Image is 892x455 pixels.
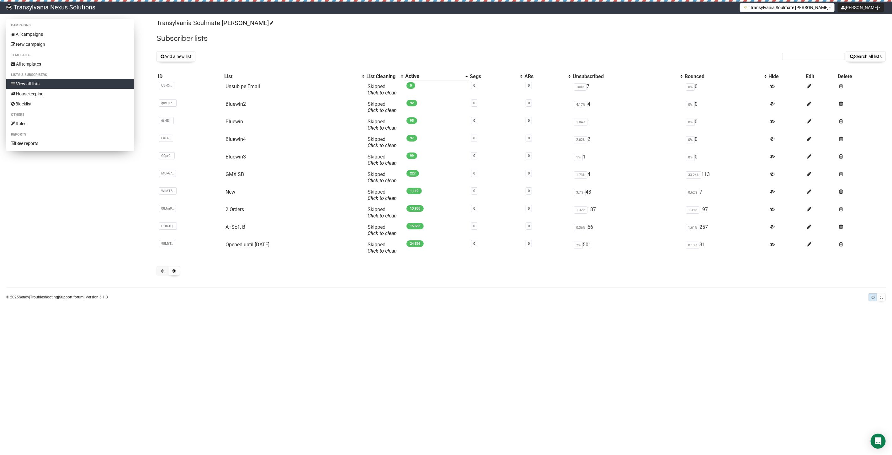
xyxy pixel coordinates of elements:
span: 1.04% [574,119,587,126]
button: Search all lists [846,51,886,62]
span: qmQTe.. [159,99,177,107]
a: Opened until [DATE] [226,242,269,248]
td: 1 [571,151,683,169]
button: [PERSON_NAME] [838,3,884,12]
span: 6fNEI.. [159,117,174,124]
th: Delete: No sort applied, sorting is disabled [836,72,886,81]
td: 1 [571,116,683,134]
span: 08Jm9.. [159,205,176,212]
a: Click to clean [368,213,397,219]
td: 7 [571,81,683,99]
a: Bluewin3 [226,154,246,160]
a: Rules [6,119,134,129]
span: 227 [406,170,419,177]
td: 197 [683,204,767,222]
li: Templates [6,51,134,59]
span: 97 [406,135,417,142]
span: 2.02% [574,136,587,143]
th: Bounced: No sort applied, activate to apply an ascending sort [683,72,767,81]
span: 0% [686,119,695,126]
span: 95MfT.. [159,240,175,247]
div: Active [405,73,462,79]
span: 1% [574,154,583,161]
th: List: No sort applied, activate to apply an ascending sort [223,72,365,81]
a: Unsub pe Email [226,83,260,89]
span: 1,119 [406,188,422,194]
span: 15,683 [406,223,424,229]
a: 0 [528,171,530,175]
a: 0 [528,189,530,193]
span: Skipped [368,206,397,219]
a: Bluewin4 [226,136,246,142]
div: ID [158,73,222,80]
a: Click to clean [368,248,397,254]
div: Hide [769,73,804,80]
span: 2% [574,242,583,249]
th: Active: Ascending sort applied, activate to apply a descending sort [404,72,469,81]
a: 0 [528,119,530,123]
td: 31 [683,239,767,257]
td: 257 [683,222,767,239]
a: Blacklist [6,99,134,109]
td: 4 [571,169,683,186]
a: Click to clean [368,160,397,166]
span: Skipped [368,171,397,184]
th: Edit: No sort applied, sorting is disabled [805,72,837,81]
a: Click to clean [368,107,397,113]
td: 501 [571,239,683,257]
p: © 2025 | | | Version 6.1.3 [6,294,108,301]
img: 1.png [743,5,748,10]
a: Click to clean [368,125,397,131]
span: MUx67.. [159,170,176,177]
span: Skipped [368,136,397,148]
span: 0.62% [686,189,699,196]
td: 4 [571,99,683,116]
span: 0.36% [574,224,587,231]
span: 24,536 [406,240,424,247]
td: 0 [683,151,767,169]
a: 0 [528,154,530,158]
div: Bounced [685,73,761,80]
button: Transylvania Soulmate [PERSON_NAME] [740,3,835,12]
h2: Subscriber lists [157,33,886,44]
a: View all lists [6,79,134,89]
span: 1.32% [574,206,587,214]
a: 0 [528,224,530,228]
span: G0prC.. [159,152,175,159]
a: A+Soft B [226,224,245,230]
span: Skipped [368,83,397,96]
span: 3.7% [574,189,586,196]
th: List Cleaning: No sort applied, activate to apply an ascending sort [365,72,404,81]
span: 100% [574,83,587,91]
li: Lists & subscribers [6,71,134,79]
a: Click to clean [368,230,397,236]
td: 0 [683,99,767,116]
span: 1.39% [686,206,699,214]
span: 92 [406,100,417,106]
span: U3vOj.. [159,82,174,89]
a: New [226,189,235,195]
a: 0 [528,242,530,246]
a: Click to clean [368,142,397,148]
a: Transylvania Soulmate [PERSON_NAME] [157,19,273,27]
a: 0 [473,206,475,211]
a: 0 [473,119,475,123]
span: Skipped [368,242,397,254]
a: 0 [528,206,530,211]
a: GMX SB [226,171,244,177]
span: 1.61% [686,224,699,231]
th: Segs: No sort applied, activate to apply an ascending sort [469,72,523,81]
td: 0 [683,134,767,151]
span: 95 [406,117,417,124]
span: LirF6.. [159,135,173,142]
div: Unsubscribed [573,73,677,80]
a: 2 Orders [226,206,244,212]
li: Campaigns [6,22,134,29]
span: 0.13% [686,242,699,249]
a: 0 [473,154,475,158]
a: See reports [6,138,134,148]
a: 0 [473,83,475,88]
a: 0 [473,171,475,175]
div: List Cleaning [366,73,398,80]
a: 0 [473,224,475,228]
